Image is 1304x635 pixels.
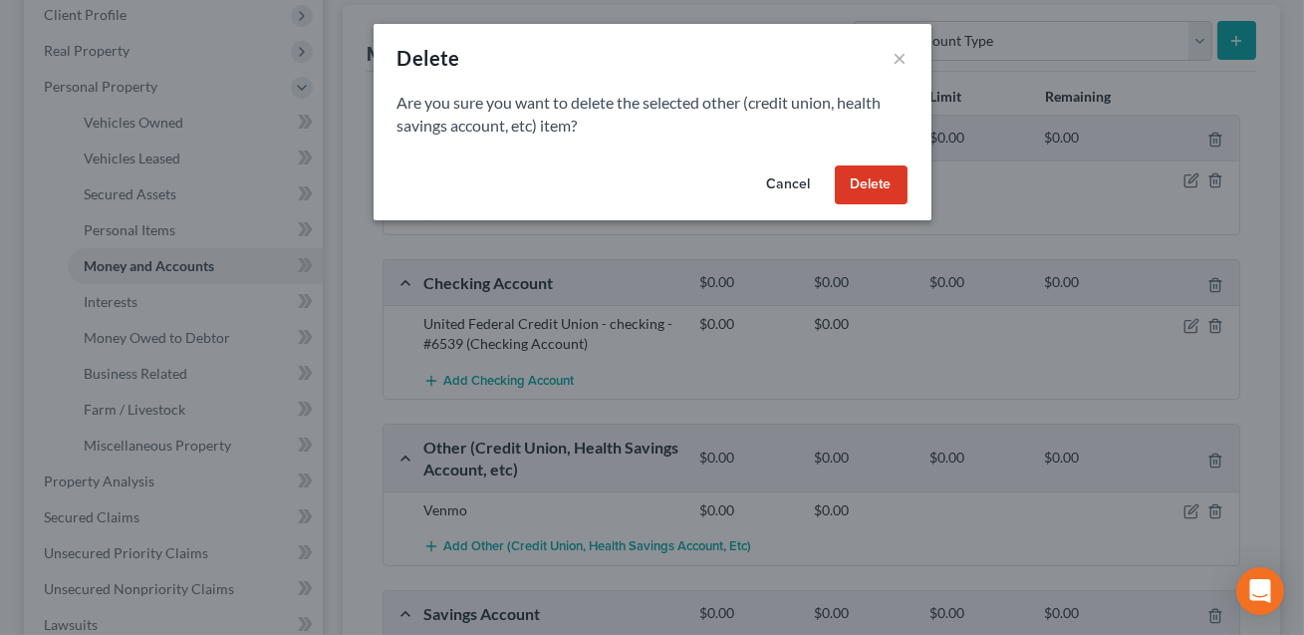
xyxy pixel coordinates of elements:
[397,92,908,138] p: Are you sure you want to delete the selected other (credit union, health savings account, etc) item?
[1236,567,1284,615] div: Open Intercom Messenger
[751,165,827,205] button: Cancel
[397,44,460,72] div: Delete
[835,165,908,205] button: Delete
[894,46,908,70] button: ×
